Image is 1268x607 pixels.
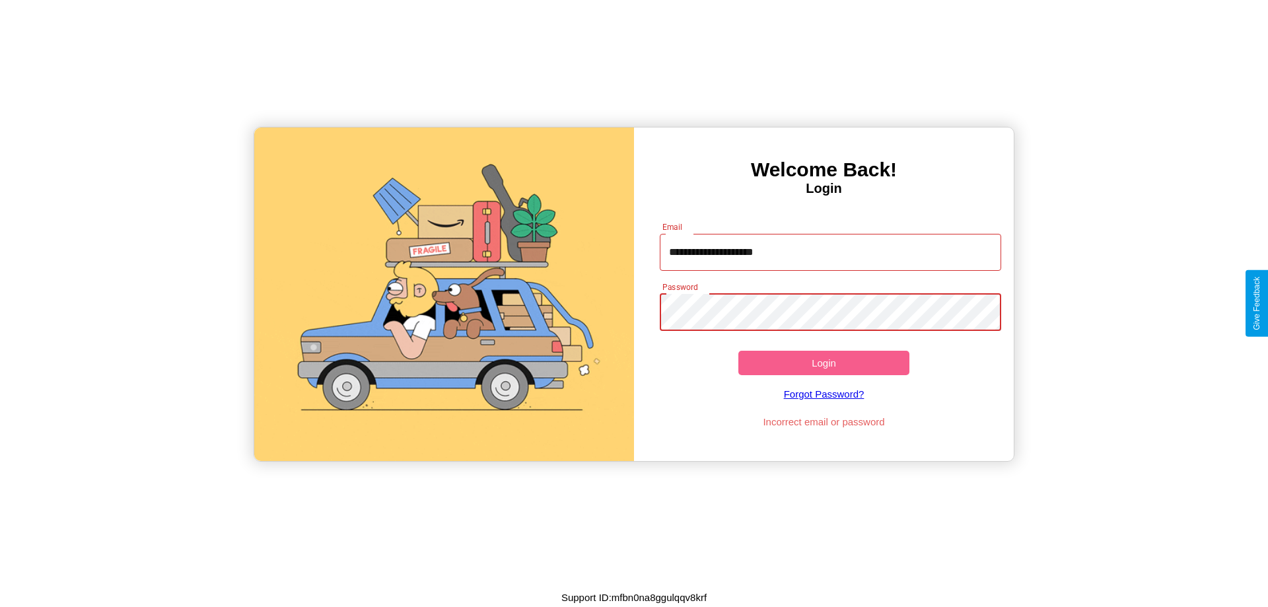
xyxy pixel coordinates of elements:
[662,221,683,232] label: Email
[1252,277,1261,330] div: Give Feedback
[634,181,1014,196] h4: Login
[653,375,995,413] a: Forgot Password?
[634,159,1014,181] h3: Welcome Back!
[662,281,697,293] label: Password
[561,589,707,606] p: Support ID: mfbn0na8ggulqqv8krf
[738,351,909,375] button: Login
[653,413,995,431] p: Incorrect email or password
[254,127,634,461] img: gif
